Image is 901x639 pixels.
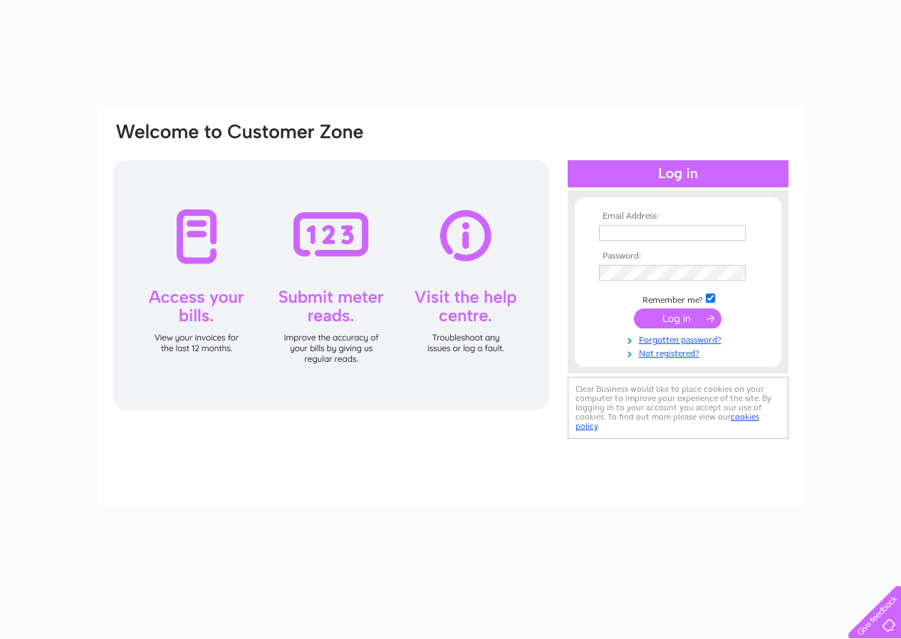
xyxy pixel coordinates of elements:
[599,332,761,346] a: Forgotten password?
[595,291,761,306] td: Remember me?
[568,377,788,439] div: Clear Business would like to place cookies on your computer to improve your experience of the sit...
[576,412,759,431] a: cookies policy
[595,212,761,222] th: Email Address:
[599,346,761,359] a: Not registered?
[634,308,722,328] input: Submit
[595,251,761,261] th: Password:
